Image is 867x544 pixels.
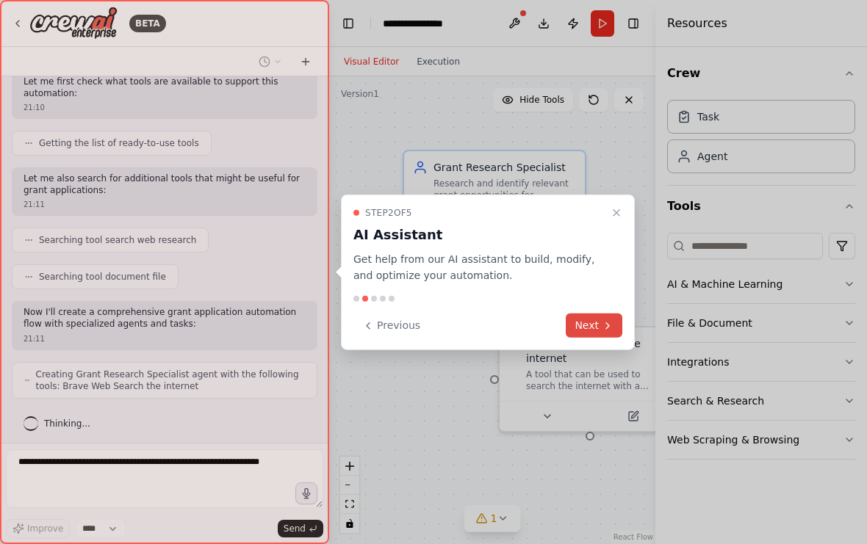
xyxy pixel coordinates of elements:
h3: AI Assistant [353,224,605,244]
p: Get help from our AI assistant to build, modify, and optimize your automation. [353,250,605,284]
button: Close walkthrough [608,203,625,221]
button: Next [566,313,622,338]
span: Step 2 of 5 [365,206,412,218]
button: Previous [353,313,429,338]
button: Hide left sidebar [338,13,359,34]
